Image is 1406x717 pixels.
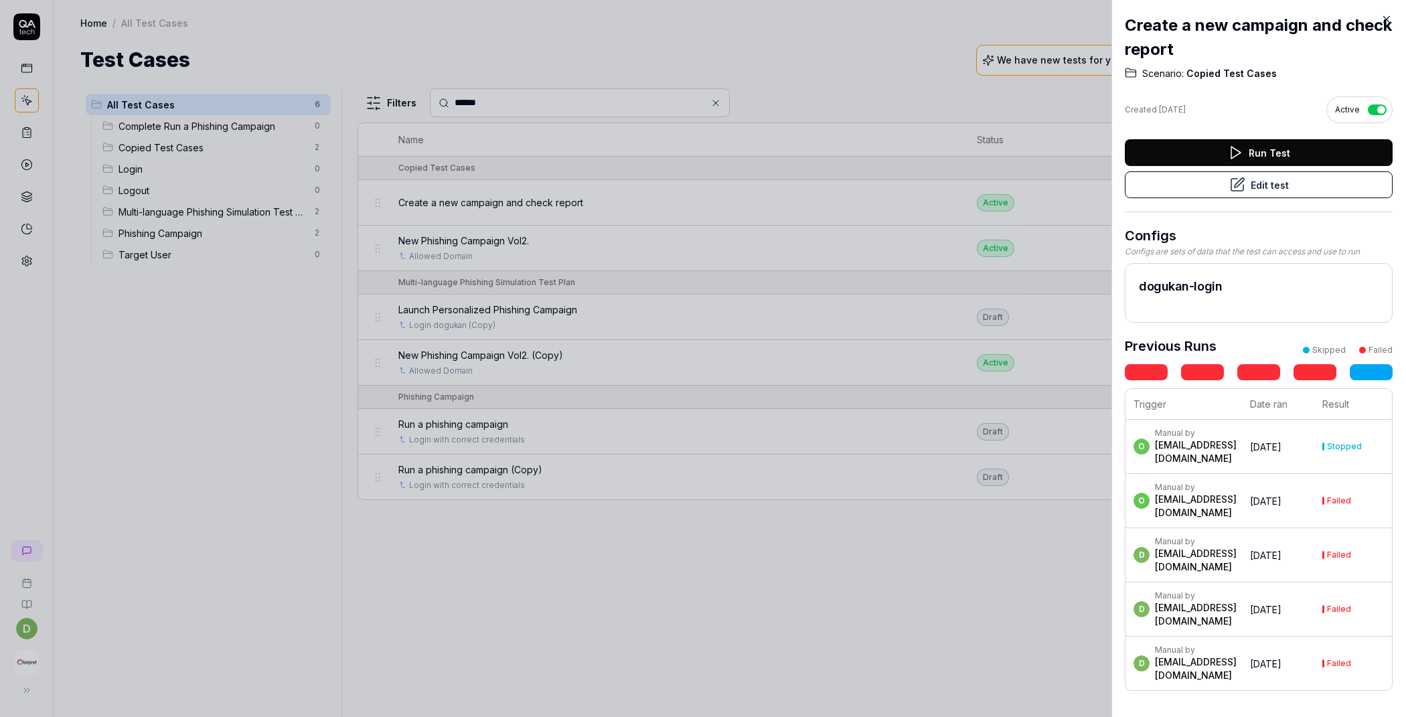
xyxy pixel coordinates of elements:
[1369,344,1393,356] div: Failed
[1155,439,1237,465] div: [EMAIL_ADDRESS][DOMAIN_NAME]
[1327,659,1351,667] div: Failed
[1142,67,1184,80] span: Scenario:
[1327,551,1351,559] div: Failed
[1155,482,1237,493] div: Manual by
[1184,67,1277,80] span: Copied Test Cases
[1155,590,1237,601] div: Manual by
[1125,226,1393,246] h3: Configs
[1242,389,1314,420] th: Date ran
[1125,336,1217,356] h3: Previous Runs
[1327,443,1362,451] div: Stopped
[1250,495,1281,507] time: [DATE]
[1155,536,1237,547] div: Manual by
[1125,389,1242,420] th: Trigger
[1134,439,1150,455] span: o
[1159,104,1186,114] time: [DATE]
[1155,493,1237,520] div: [EMAIL_ADDRESS][DOMAIN_NAME]
[1155,547,1237,574] div: [EMAIL_ADDRESS][DOMAIN_NAME]
[1134,493,1150,509] span: o
[1155,645,1237,655] div: Manual by
[1134,547,1150,563] span: d
[1312,344,1346,356] div: Skipped
[1125,13,1393,62] h2: Create a new campaign and check report
[1134,655,1150,671] span: d
[1155,601,1237,628] div: [EMAIL_ADDRESS][DOMAIN_NAME]
[1250,658,1281,669] time: [DATE]
[1139,277,1379,295] h2: dogukan-login
[1327,497,1351,505] div: Failed
[1125,139,1393,166] button: Run Test
[1335,104,1360,116] span: Active
[1250,441,1281,453] time: [DATE]
[1327,605,1351,613] div: Failed
[1125,104,1186,116] div: Created
[1134,601,1150,617] span: d
[1125,171,1393,198] button: Edit test
[1155,428,1237,439] div: Manual by
[1250,604,1281,615] time: [DATE]
[1314,389,1392,420] th: Result
[1125,246,1393,258] div: Configs are sets of data that the test can access and use to run
[1250,550,1281,561] time: [DATE]
[1155,655,1237,682] div: [EMAIL_ADDRESS][DOMAIN_NAME]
